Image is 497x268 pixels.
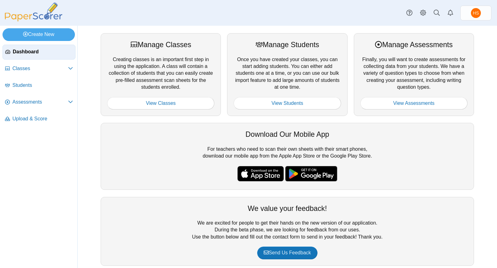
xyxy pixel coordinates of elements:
[101,33,221,116] div: Creating classes is an important first step in using the application. A class will contain a coll...
[471,8,481,18] span: Howard Stanger
[12,65,68,72] span: Classes
[107,40,214,50] div: Manage Classes
[2,17,65,22] a: PaperScorer
[101,123,474,190] div: For teachers who need to scan their own sheets with their smart phones, download our mobile app f...
[473,11,479,15] span: Howard Stanger
[460,6,491,20] a: Howard Stanger
[2,45,75,60] a: Dashboard
[234,97,341,109] a: View Students
[107,129,467,139] div: Download Our Mobile App
[2,78,75,93] a: Students
[257,247,317,259] a: Send Us Feedback
[107,97,214,109] a: View Classes
[2,95,75,110] a: Assessments
[12,82,73,89] span: Students
[2,112,75,127] a: Upload & Score
[227,33,347,116] div: Once you have created your classes, you can start adding students. You can either add students on...
[12,115,73,122] span: Upload & Score
[2,28,75,41] a: Create New
[360,40,467,50] div: Manage Assessments
[13,48,73,55] span: Dashboard
[2,2,65,21] img: PaperScorer
[444,6,457,20] a: Alerts
[285,166,337,181] img: google-play-badge.png
[237,166,284,181] img: apple-store-badge.svg
[2,61,75,76] a: Classes
[360,97,467,109] a: View Assessments
[354,33,474,116] div: Finally, you will want to create assessments for collecting data from your students. We have a va...
[234,40,341,50] div: Manage Students
[107,203,467,213] div: We value your feedback!
[264,250,311,255] span: Send Us Feedback
[101,197,474,266] div: We are excited for people to get their hands on the new version of our application. During the be...
[12,99,68,105] span: Assessments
